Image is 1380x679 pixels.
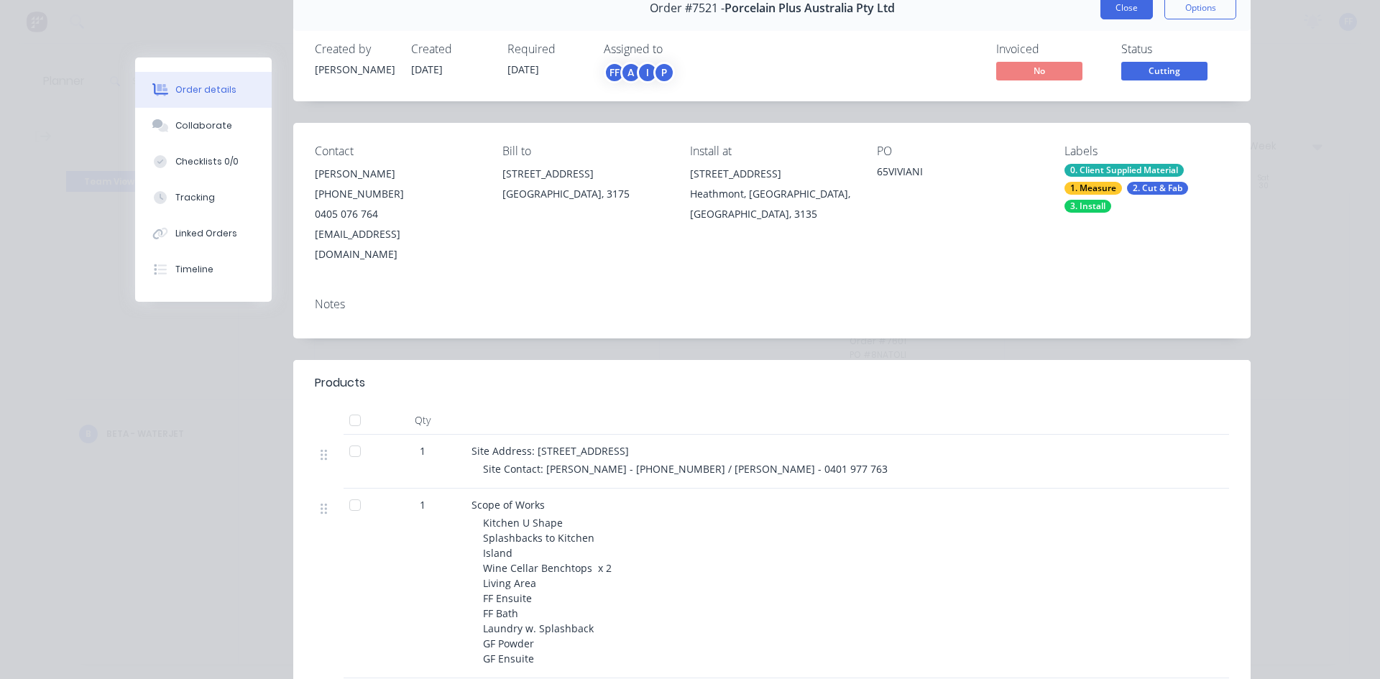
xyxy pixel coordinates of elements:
div: [EMAIL_ADDRESS][DOMAIN_NAME] [315,224,479,264]
div: P [653,62,675,83]
button: Order details [135,72,272,108]
div: [STREET_ADDRESS][GEOGRAPHIC_DATA], 3175 [502,164,667,210]
span: Site Address: [STREET_ADDRESS] [471,444,629,458]
div: Bill to [502,144,667,158]
button: Tracking [135,180,272,216]
button: FFAIP [604,62,675,83]
div: I [637,62,658,83]
div: Labels [1064,144,1229,158]
span: Cutting [1121,62,1207,80]
span: Site Contact: [PERSON_NAME] - [PHONE_NUMBER] / [PERSON_NAME] - 0401 977 763 [483,462,888,476]
div: A [620,62,642,83]
div: Collaborate [175,119,232,132]
div: [STREET_ADDRESS] [502,164,667,184]
div: Order details [175,83,236,96]
div: Tracking [175,191,215,204]
span: Kitchen U Shape Splashbacks to Kitchen Island Wine Cellar Benchtops x 2 Living Area FF Ensuite FF... [483,516,615,665]
div: [PHONE_NUMBER] [315,184,479,204]
div: Products [315,374,365,392]
button: Cutting [1121,62,1207,83]
div: Invoiced [996,42,1104,56]
div: [PERSON_NAME] [315,62,394,77]
div: Install at [690,144,855,158]
div: Required [507,42,586,56]
div: Qty [379,406,466,435]
div: 65VIVIANI [877,164,1041,184]
div: Linked Orders [175,227,237,240]
div: [STREET_ADDRESS]Heathmont, [GEOGRAPHIC_DATA], [GEOGRAPHIC_DATA], 3135 [690,164,855,224]
div: 0. Client Supplied Material [1064,164,1184,177]
div: Contact [315,144,479,158]
span: 1 [420,443,425,458]
div: PO [877,144,1041,158]
div: 3. Install [1064,200,1111,213]
div: 1. Measure [1064,182,1122,195]
div: 2. Cut & Fab [1127,182,1188,195]
div: [PERSON_NAME][PHONE_NUMBER]0405 076 764[EMAIL_ADDRESS][DOMAIN_NAME] [315,164,479,264]
div: [PERSON_NAME] [315,164,479,184]
div: FF [604,62,625,83]
div: Timeline [175,263,213,276]
div: Notes [315,297,1229,311]
div: Heathmont, [GEOGRAPHIC_DATA], [GEOGRAPHIC_DATA], 3135 [690,184,855,224]
div: 0405 076 764 [315,204,479,224]
div: Created [411,42,490,56]
button: Linked Orders [135,216,272,251]
div: [GEOGRAPHIC_DATA], 3175 [502,184,667,204]
span: Order #7521 - [650,1,724,15]
button: Checklists 0/0 [135,144,272,180]
span: No [996,62,1082,80]
span: 1 [420,497,425,512]
span: Scope of Works [471,498,545,512]
button: Timeline [135,251,272,287]
button: Collaborate [135,108,272,144]
div: Created by [315,42,394,56]
div: Assigned to [604,42,747,56]
span: [DATE] [411,63,443,76]
div: Checklists 0/0 [175,155,239,168]
span: [DATE] [507,63,539,76]
span: Porcelain Plus Australia Pty Ltd [724,1,895,15]
div: [STREET_ADDRESS] [690,164,855,184]
div: Status [1121,42,1229,56]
